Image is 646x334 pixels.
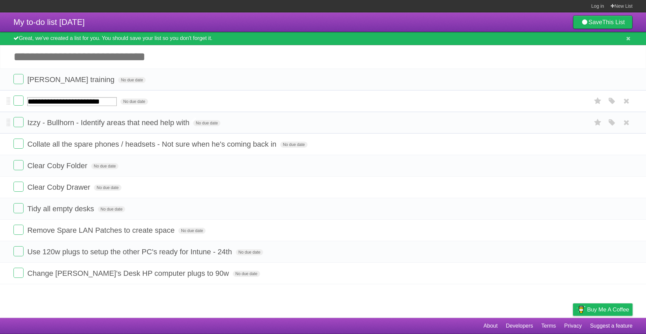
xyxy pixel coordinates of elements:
[564,320,582,332] a: Privacy
[483,320,498,332] a: About
[280,142,308,148] span: No due date
[91,163,118,169] span: No due date
[13,203,24,213] label: Done
[13,17,85,27] span: My to-do list [DATE]
[13,160,24,170] label: Done
[27,161,89,170] span: Clear Coby Folder
[541,320,556,332] a: Terms
[13,225,24,235] label: Done
[13,268,24,278] label: Done
[118,77,145,83] span: No due date
[98,206,125,212] span: No due date
[178,228,206,234] span: No due date
[573,303,633,316] a: Buy me a coffee
[233,271,260,277] span: No due date
[27,269,230,277] span: Change [PERSON_NAME]'s Desk HP computer plugs to 90w
[506,320,533,332] a: Developers
[13,117,24,127] label: Done
[120,99,148,105] span: No due date
[27,75,116,84] span: [PERSON_NAME] training
[13,246,24,256] label: Done
[576,304,585,315] img: Buy me a coffee
[602,19,625,26] b: This List
[27,140,278,148] span: Collate all the spare phones / headsets - Not sure when he's coming back in
[94,185,121,191] span: No due date
[27,205,96,213] span: Tidy all empty desks
[587,304,629,316] span: Buy me a coffee
[591,96,604,107] label: Star task
[590,320,633,332] a: Suggest a feature
[193,120,220,126] span: No due date
[13,182,24,192] label: Done
[27,248,234,256] span: Use 120w plugs to setup the other PC's ready for Intune - 24th
[236,249,263,255] span: No due date
[13,74,24,84] label: Done
[13,96,24,106] label: Done
[27,118,191,127] span: Izzy - Bullhorn - Identify areas that need help with
[591,117,604,128] label: Star task
[13,139,24,149] label: Done
[573,15,633,29] a: SaveThis List
[27,183,92,191] span: Clear Coby Drawer
[27,226,176,234] span: Remove Spare LAN Patches to create space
